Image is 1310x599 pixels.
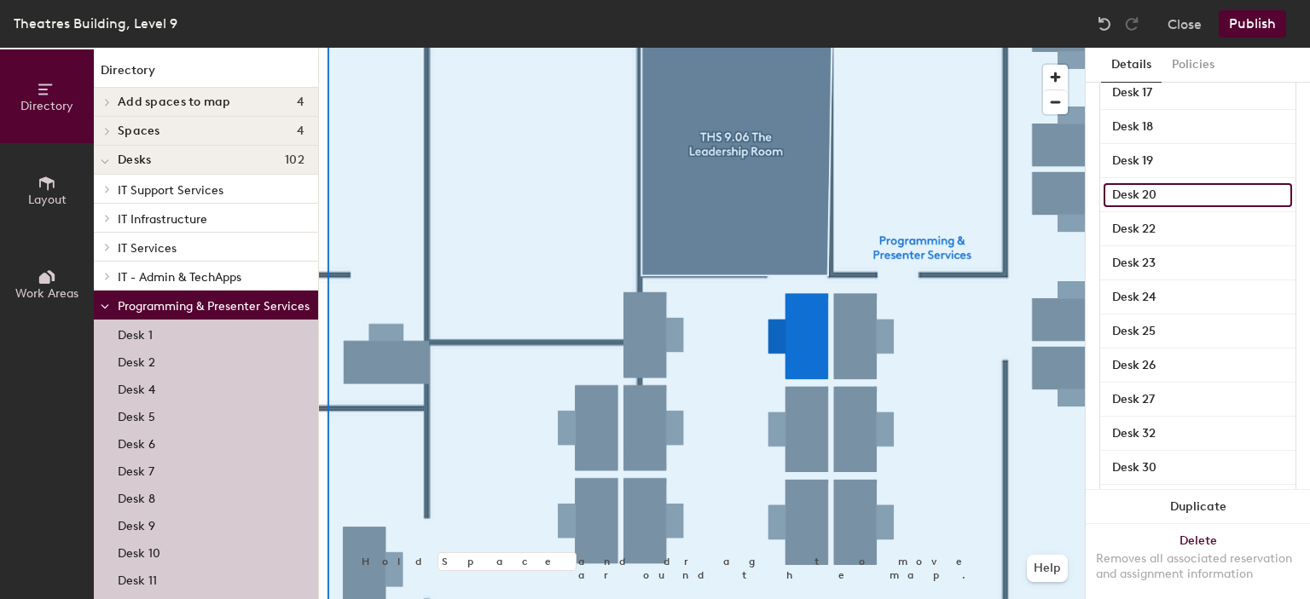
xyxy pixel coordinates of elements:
[94,61,318,88] h1: Directory
[118,95,231,109] span: Add spaces to map
[20,99,73,113] span: Directory
[1086,524,1310,599] button: DeleteRemoves all associated reservation and assignment information
[118,153,151,167] span: Desks
[1123,15,1140,32] img: Redo
[118,541,160,561] p: Desk 10
[1101,48,1162,83] button: Details
[1104,422,1292,446] input: Unnamed desk
[118,323,153,343] p: Desk 1
[1219,10,1286,37] button: Publish
[28,193,67,207] span: Layout
[1104,115,1292,139] input: Unnamed desk
[285,153,304,167] span: 102
[297,124,304,138] span: 4
[1096,15,1113,32] img: Undo
[118,514,155,533] p: Desk 9
[1096,551,1300,582] div: Removes all associated reservation and assignment information
[1104,81,1292,105] input: Unnamed desk
[118,183,223,198] span: IT Support Services
[15,286,78,301] span: Work Areas
[118,241,177,256] span: IT Services
[1104,320,1292,343] input: Unnamed desk
[118,568,157,588] p: Desk 11
[1104,285,1292,309] input: Unnamed desk
[1086,490,1310,524] button: Duplicate
[1104,354,1292,377] input: Unnamed desk
[1104,183,1292,207] input: Unnamed desk
[118,405,155,424] p: Desk 5
[297,95,304,109] span: 4
[118,350,155,370] p: Desk 2
[118,299,310,314] span: Programming & Presenter Services
[14,13,177,34] div: Theatres Building, Level 9
[1104,388,1292,412] input: Unnamed desk
[1027,555,1068,582] button: Help
[118,432,155,452] p: Desk 6
[1104,251,1292,275] input: Unnamed desk
[1104,217,1292,241] input: Unnamed desk
[1104,456,1292,480] input: Unnamed desk
[118,459,154,479] p: Desk 7
[1104,149,1292,173] input: Unnamed desk
[118,212,207,227] span: IT Infrastructure
[118,487,155,506] p: Desk 8
[118,124,160,138] span: Spaces
[118,377,155,397] p: Desk 4
[1162,48,1225,83] button: Policies
[118,270,241,285] span: IT - Admin & TechApps
[1168,10,1202,37] button: Close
